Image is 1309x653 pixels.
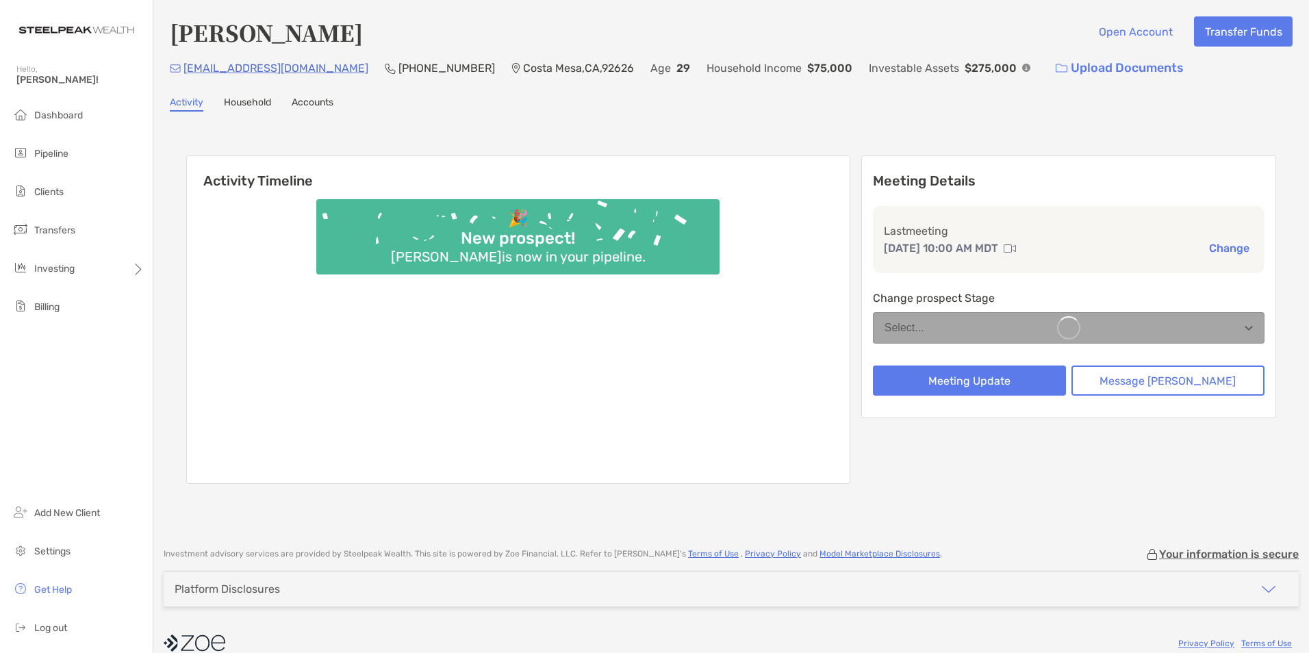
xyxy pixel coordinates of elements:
span: [PERSON_NAME]! [16,74,144,86]
img: Info Icon [1022,64,1030,72]
h4: [PERSON_NAME] [170,16,363,48]
span: Investing [34,263,75,274]
img: get-help icon [12,580,29,597]
img: clients icon [12,183,29,199]
p: Costa Mesa , CA , 92626 [523,60,634,77]
img: Email Icon [170,64,181,73]
img: icon arrow [1260,581,1277,598]
img: transfers icon [12,221,29,238]
h6: Activity Timeline [187,156,850,189]
a: Privacy Policy [745,549,801,559]
span: Add New Client [34,507,100,519]
span: Settings [34,546,71,557]
span: Dashboard [34,110,83,121]
span: Clients [34,186,64,198]
p: Household Income [707,60,802,77]
div: 🎉 [503,209,534,229]
p: Change prospect Stage [873,290,1264,307]
p: Investable Assets [869,60,959,77]
span: Get Help [34,584,72,596]
a: Terms of Use [1241,639,1292,648]
img: settings icon [12,542,29,559]
p: [EMAIL_ADDRESS][DOMAIN_NAME] [183,60,368,77]
img: add_new_client icon [12,504,29,520]
p: Last meeting [884,222,1254,240]
div: [PERSON_NAME] is now in your pipeline. [385,248,651,265]
button: Transfer Funds [1194,16,1293,47]
a: Household [224,97,271,112]
p: Age [650,60,671,77]
div: Platform Disclosures [175,582,280,596]
img: pipeline icon [12,144,29,161]
button: Message [PERSON_NAME] [1071,366,1264,396]
p: Meeting Details [873,172,1264,190]
img: investing icon [12,259,29,276]
img: button icon [1056,64,1067,73]
a: Accounts [292,97,333,112]
p: $75,000 [807,60,852,77]
img: Zoe Logo [16,5,136,55]
button: Open Account [1088,16,1183,47]
span: Pipeline [34,148,68,159]
span: Log out [34,622,67,634]
img: billing icon [12,298,29,314]
p: Investment advisory services are provided by Steelpeak Wealth . This site is powered by Zoe Finan... [164,549,942,559]
p: Your information is secure [1159,548,1299,561]
p: 29 [676,60,690,77]
img: dashboard icon [12,106,29,123]
span: Billing [34,301,60,313]
a: Activity [170,97,203,112]
a: Model Marketplace Disclosures [819,549,940,559]
img: Phone Icon [385,63,396,74]
span: Transfers [34,225,75,236]
a: Terms of Use [688,549,739,559]
img: logout icon [12,619,29,635]
a: Upload Documents [1047,53,1193,83]
button: Change [1205,241,1254,255]
a: Privacy Policy [1178,639,1234,648]
p: [PHONE_NUMBER] [398,60,495,77]
p: [DATE] 10:00 AM MDT [884,240,998,257]
img: communication type [1004,243,1016,254]
div: New prospect! [455,229,581,248]
p: $275,000 [965,60,1017,77]
button: Meeting Update [873,366,1066,396]
img: Location Icon [511,63,520,74]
